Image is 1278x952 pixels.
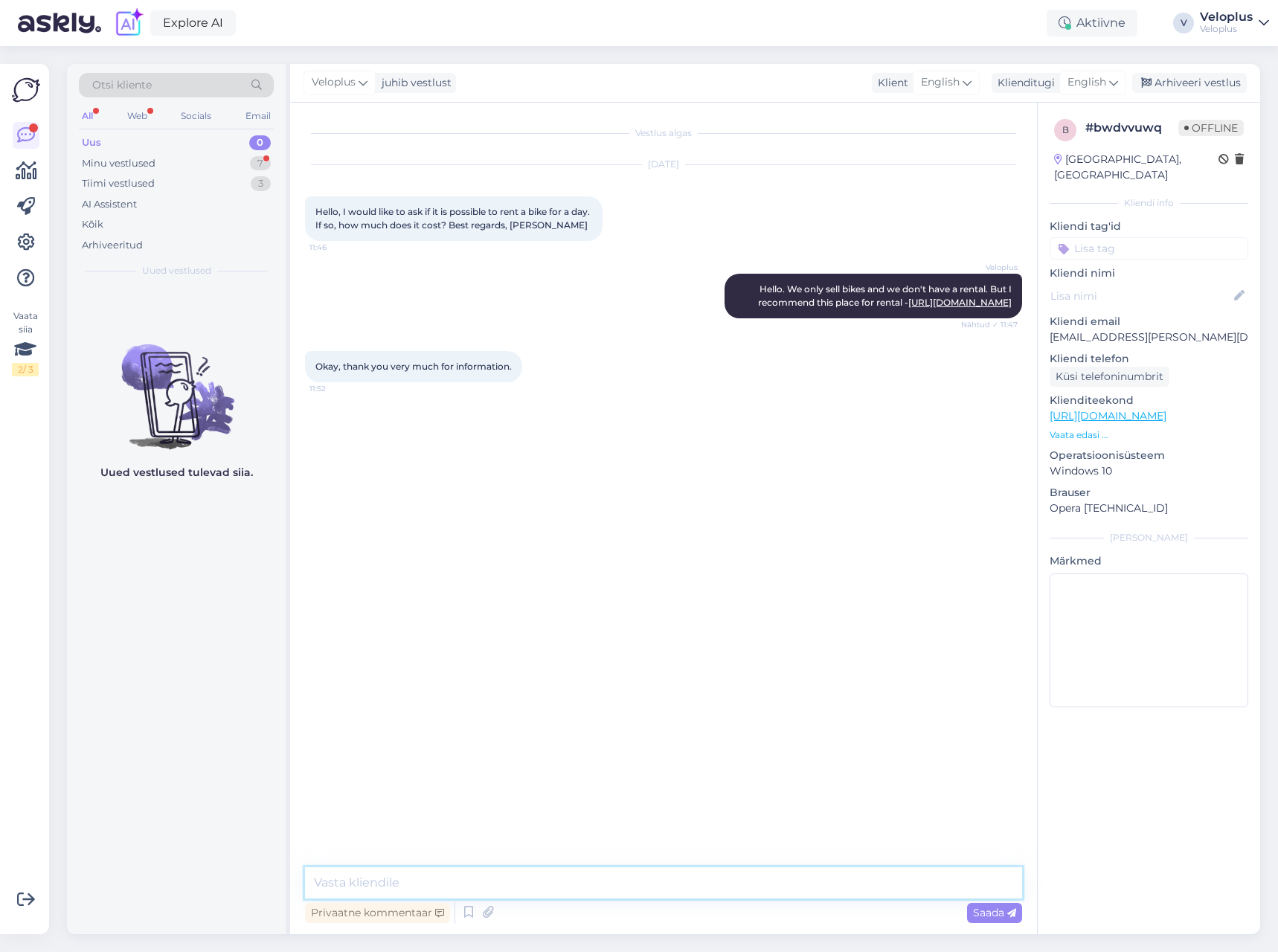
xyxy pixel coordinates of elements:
div: Tiimi vestlused [82,176,155,191]
div: Uus [82,135,101,150]
div: All [79,106,96,126]
div: Arhiveeritud [82,238,143,253]
div: Vestlus algas [305,126,1022,140]
a: [URL][DOMAIN_NAME] [908,297,1012,308]
img: Askly Logo [12,76,40,104]
span: Hello. We only sell bikes and we don't have a rental. But I recommend this place for rental - [758,283,1014,308]
div: Minu vestlused [82,156,155,171]
p: [EMAIL_ADDRESS][PERSON_NAME][DOMAIN_NAME] [1050,329,1248,345]
div: Küsi telefoninumbrit [1050,367,1169,387]
div: Kliendi info [1050,196,1248,210]
div: Klienditugi [992,75,1055,91]
p: Kliendi nimi [1050,266,1248,281]
p: Uued vestlused tulevad siia. [100,465,253,480]
div: Klient [872,75,908,91]
p: Opera [TECHNICAL_ID] [1050,501,1248,516]
span: 11:52 [309,383,365,394]
div: Email [243,106,274,126]
div: [DATE] [305,158,1022,171]
div: [PERSON_NAME] [1050,531,1248,544]
p: Brauser [1050,485,1248,501]
input: Lisa tag [1050,237,1248,260]
span: Offline [1178,120,1244,136]
a: [URL][DOMAIN_NAME] [1050,409,1166,422]
div: Socials [178,106,214,126]
span: Otsi kliente [92,77,152,93]
div: 2 / 3 [12,363,39,376]
p: Kliendi tag'id [1050,219,1248,234]
div: Vaata siia [12,309,39,376]
div: AI Assistent [82,197,137,212]
p: Vaata edasi ... [1050,428,1248,442]
div: Web [124,106,150,126]
span: English [1067,74,1106,91]
div: Arhiveeri vestlus [1132,73,1247,93]
input: Lisa nimi [1050,288,1231,304]
div: V [1173,13,1194,33]
div: juhib vestlust [376,75,452,91]
div: Kõik [82,217,103,232]
div: Aktiivne [1047,10,1137,36]
span: Veloplus [962,262,1018,273]
p: Windows 10 [1050,463,1248,479]
span: Saada [973,906,1016,919]
div: # bwdvvuwq [1085,119,1178,137]
p: Kliendi telefon [1050,351,1248,367]
div: Veloplus [1200,11,1253,23]
p: Kliendi email [1050,314,1248,329]
div: [GEOGRAPHIC_DATA], [GEOGRAPHIC_DATA] [1054,152,1218,183]
span: Hello, I would like to ask if it is possible to rent a bike for a day. If so, how much does it co... [315,206,592,231]
div: 0 [249,135,271,150]
div: 7 [250,156,271,171]
div: Veloplus [1200,23,1253,35]
span: 11:46 [309,242,365,253]
span: Nähtud ✓ 11:47 [961,319,1018,330]
p: Klienditeekond [1050,393,1248,408]
div: Privaatne kommentaar [305,903,450,923]
a: VeloplusVeloplus [1200,11,1269,35]
p: Märkmed [1050,553,1248,569]
span: Uued vestlused [142,264,211,277]
span: Okay, thank you very much for information. [315,361,512,372]
span: English [921,74,960,91]
p: Operatsioonisüsteem [1050,448,1248,463]
img: No chats [67,318,286,451]
span: Veloplus [312,74,356,91]
a: Explore AI [150,10,236,36]
span: b [1062,124,1069,135]
div: 3 [251,176,271,191]
img: explore-ai [113,7,144,39]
